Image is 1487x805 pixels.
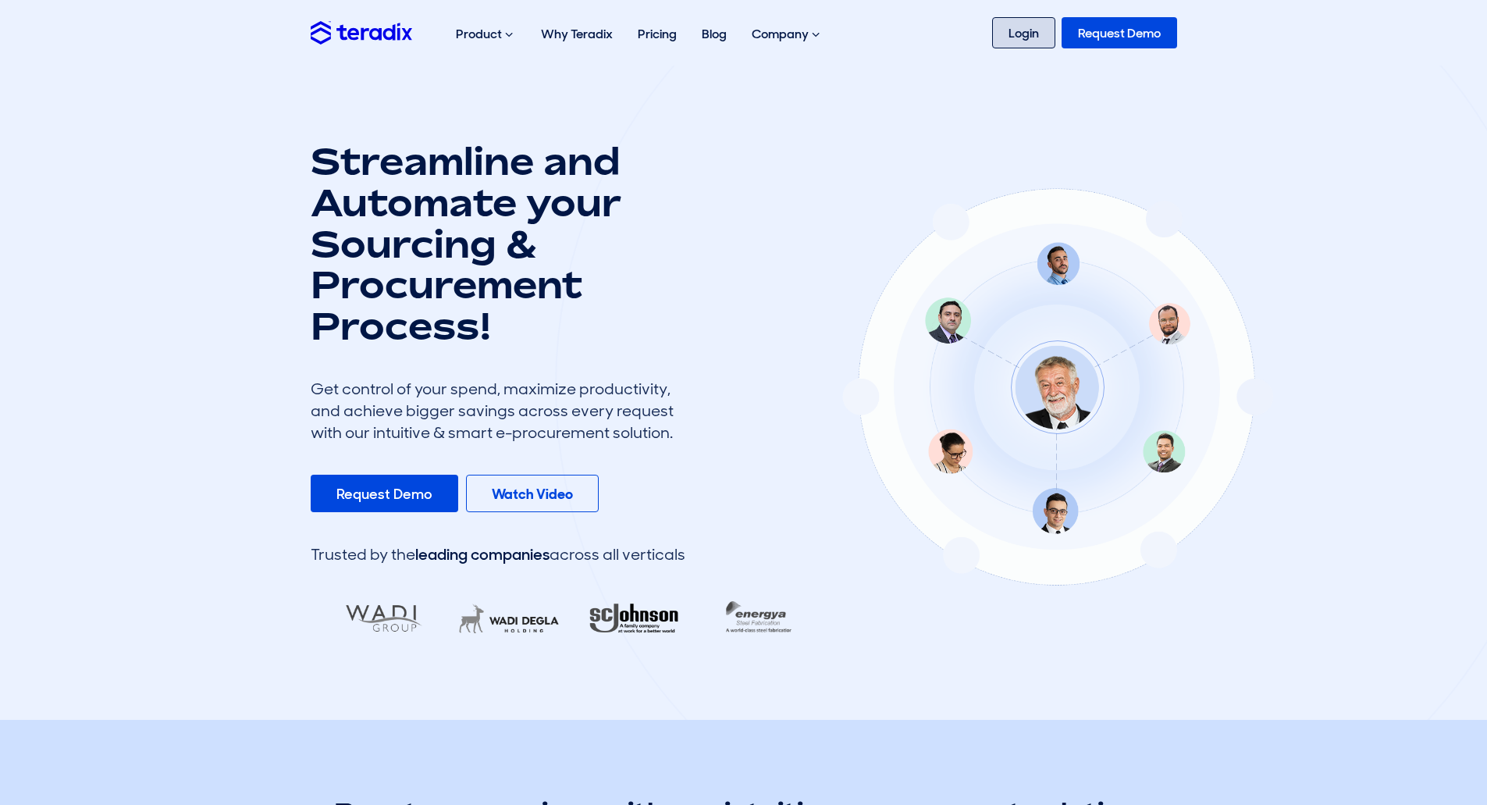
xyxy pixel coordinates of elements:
[992,17,1055,48] a: Login
[1062,17,1177,48] a: Request Demo
[466,475,599,512] a: Watch Video
[311,21,412,44] img: Teradix logo
[528,9,625,59] a: Why Teradix
[311,378,685,443] div: Get control of your spend, maximize productivity, and achieve bigger savings across every request...
[311,475,458,512] a: Request Demo
[739,9,835,59] div: Company
[492,485,573,504] b: Watch Video
[625,9,689,59] a: Pricing
[443,9,528,59] div: Product
[1384,702,1465,783] iframe: Chatbot
[415,544,550,565] span: leading companies
[311,141,685,347] h1: Streamline and Automate your Sourcing & Procurement Process!
[311,543,685,565] div: Trusted by the across all verticals
[689,9,739,59] a: Blog
[528,593,654,644] img: RA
